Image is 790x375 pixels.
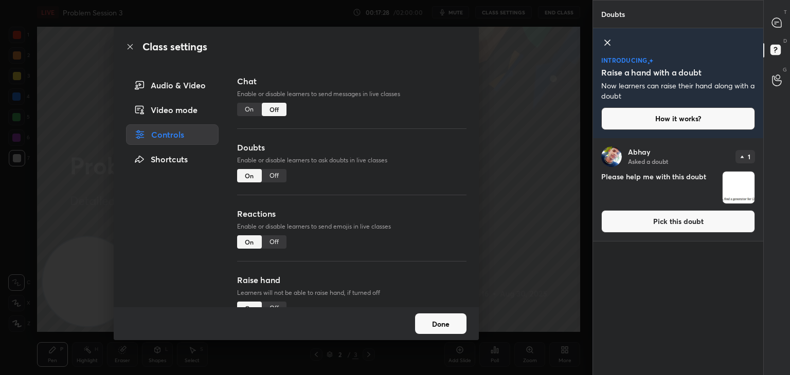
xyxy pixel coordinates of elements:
div: Video mode [126,100,219,120]
div: Controls [126,124,219,145]
p: T [784,8,787,16]
p: Learners will not be able to raise hand, if turned off [237,288,466,297]
h3: Doubts [237,141,466,154]
div: Off [262,302,286,315]
p: introducing [601,57,648,63]
img: 17565544355ZMWLR.JPEG [723,172,755,203]
p: Now learners can raise their hand along with a doubt [601,81,755,101]
div: On [237,169,262,182]
div: Off [262,169,286,182]
h2: Class settings [142,39,207,54]
h3: Chat [237,75,466,87]
h3: Raise hand [237,274,466,286]
img: b037a8c34e0041259b6cf78b86dd19f5.jpg [601,146,622,167]
h4: Please help me with this doubt [601,171,718,204]
p: Enable or disable learners to send emojis in live classes [237,222,466,231]
button: Pick this doubt [601,210,755,233]
p: 1 [748,154,750,160]
p: G [783,66,787,73]
div: Audio & Video [126,75,219,96]
button: How it works? [601,107,755,130]
div: On [237,302,262,315]
div: grid [593,138,763,375]
p: Doubts [593,1,633,28]
div: Off [262,103,286,116]
div: On [237,235,262,249]
button: Done [415,313,466,334]
p: Enable or disable learners to ask doubts in live classes [237,156,466,165]
h3: Reactions [237,208,466,220]
p: Abhay [628,148,650,156]
div: Off [262,235,286,249]
div: Shortcuts [126,149,219,170]
img: small-star.76a44327.svg [648,62,650,65]
p: Asked a doubt [628,157,668,165]
h5: Raise a hand with a doubt [601,66,702,79]
div: On [237,103,262,116]
p: D [783,37,787,45]
p: Enable or disable learners to send messages in live classes [237,89,466,99]
img: large-star.026637fe.svg [649,59,653,63]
